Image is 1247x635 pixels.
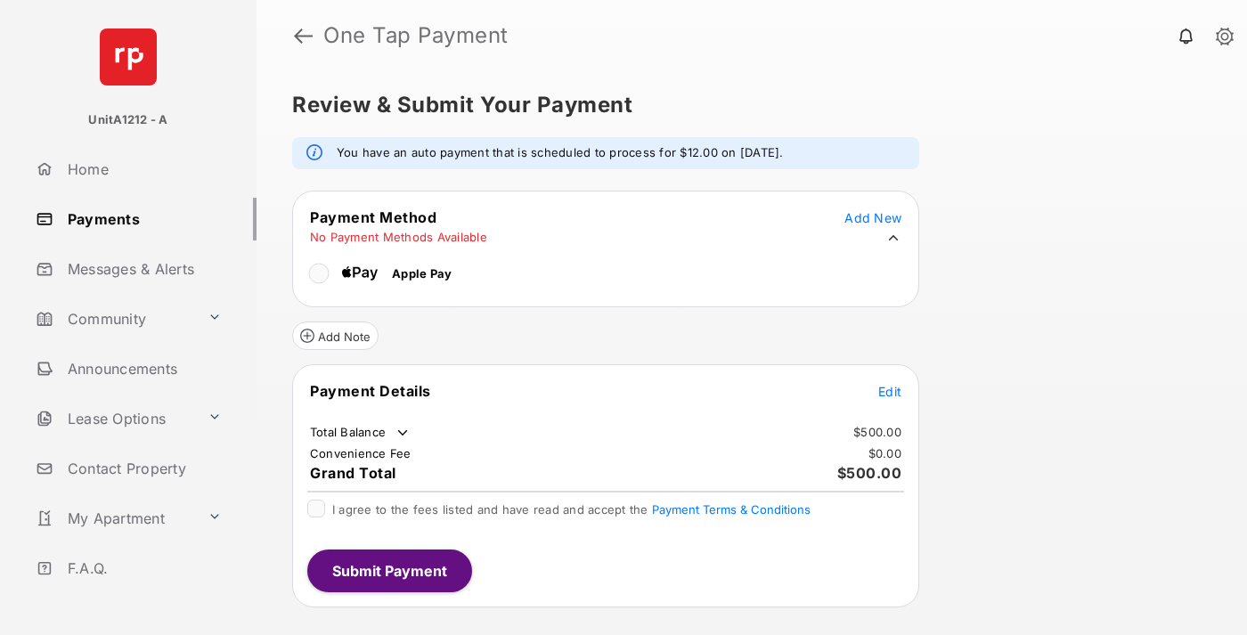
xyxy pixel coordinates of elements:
[652,502,811,517] button: I agree to the fees listed and have read and accept the
[29,347,257,390] a: Announcements
[337,144,784,162] em: You have an auto payment that is scheduled to process for $12.00 on [DATE].
[309,229,488,245] td: No Payment Methods Available
[292,322,379,350] button: Add Note
[29,547,257,590] a: F.A.Q.
[310,208,436,226] span: Payment Method
[309,445,412,461] td: Convenience Fee
[392,266,452,281] span: Apple Pay
[29,447,257,490] a: Contact Property
[310,382,431,400] span: Payment Details
[868,445,902,461] td: $0.00
[29,148,257,191] a: Home
[29,248,257,290] a: Messages & Alerts
[29,397,200,440] a: Lease Options
[29,297,200,340] a: Community
[323,25,509,46] strong: One Tap Payment
[88,111,167,129] p: UnitA1212 - A
[332,502,811,517] span: I agree to the fees listed and have read and accept the
[852,424,902,440] td: $500.00
[878,384,901,399] span: Edit
[29,198,257,240] a: Payments
[844,208,901,226] button: Add New
[878,382,901,400] button: Edit
[292,94,1197,116] h5: Review & Submit Your Payment
[837,464,902,482] span: $500.00
[29,497,200,540] a: My Apartment
[307,550,472,592] button: Submit Payment
[844,210,901,225] span: Add New
[100,28,157,85] img: svg+xml;base64,PHN2ZyB4bWxucz0iaHR0cDovL3d3dy53My5vcmcvMjAwMC9zdmciIHdpZHRoPSI2NCIgaGVpZ2h0PSI2NC...
[309,424,412,442] td: Total Balance
[310,464,396,482] span: Grand Total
